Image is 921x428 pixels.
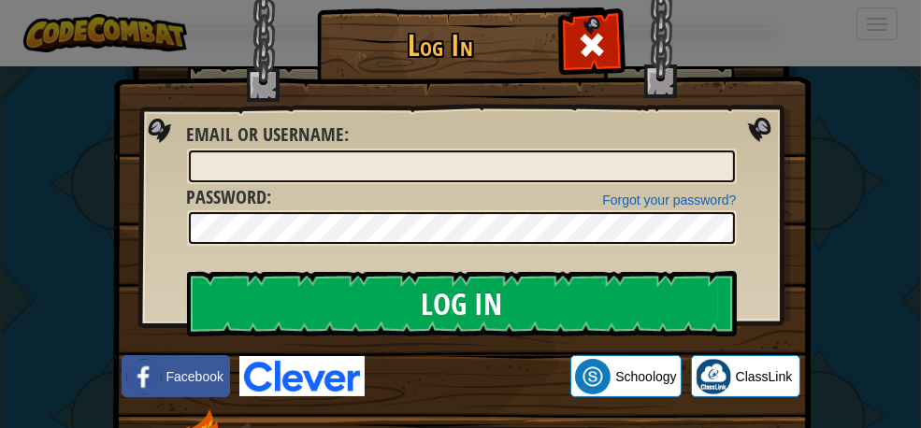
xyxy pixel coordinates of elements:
[187,121,345,147] span: Email or Username
[575,359,611,394] img: schoology.png
[166,367,223,386] span: Facebook
[615,367,676,386] span: Schoology
[602,193,736,207] a: Forgot your password?
[187,121,350,149] label: :
[126,359,162,394] img: facebook_small.png
[696,359,731,394] img: classlink-logo-small.png
[187,271,737,336] input: Log In
[365,356,570,397] iframe: Sign in with Google Button
[736,367,793,386] span: ClassLink
[322,29,560,62] h1: Log In
[187,184,267,209] span: Password
[239,356,365,396] img: clever-logo-blue.png
[187,184,272,211] label: :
